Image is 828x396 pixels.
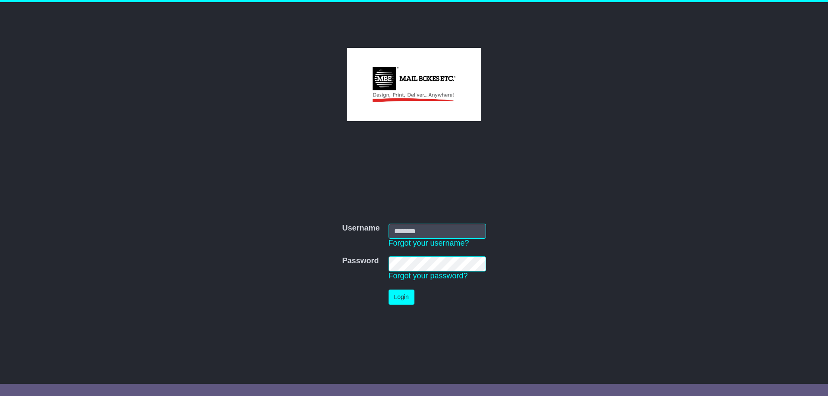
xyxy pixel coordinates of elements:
img: MBE Ultimo [347,48,480,121]
label: Username [342,224,379,233]
button: Login [389,290,414,305]
label: Password [342,256,379,266]
a: Forgot your username? [389,239,469,247]
a: Forgot your password? [389,271,468,280]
